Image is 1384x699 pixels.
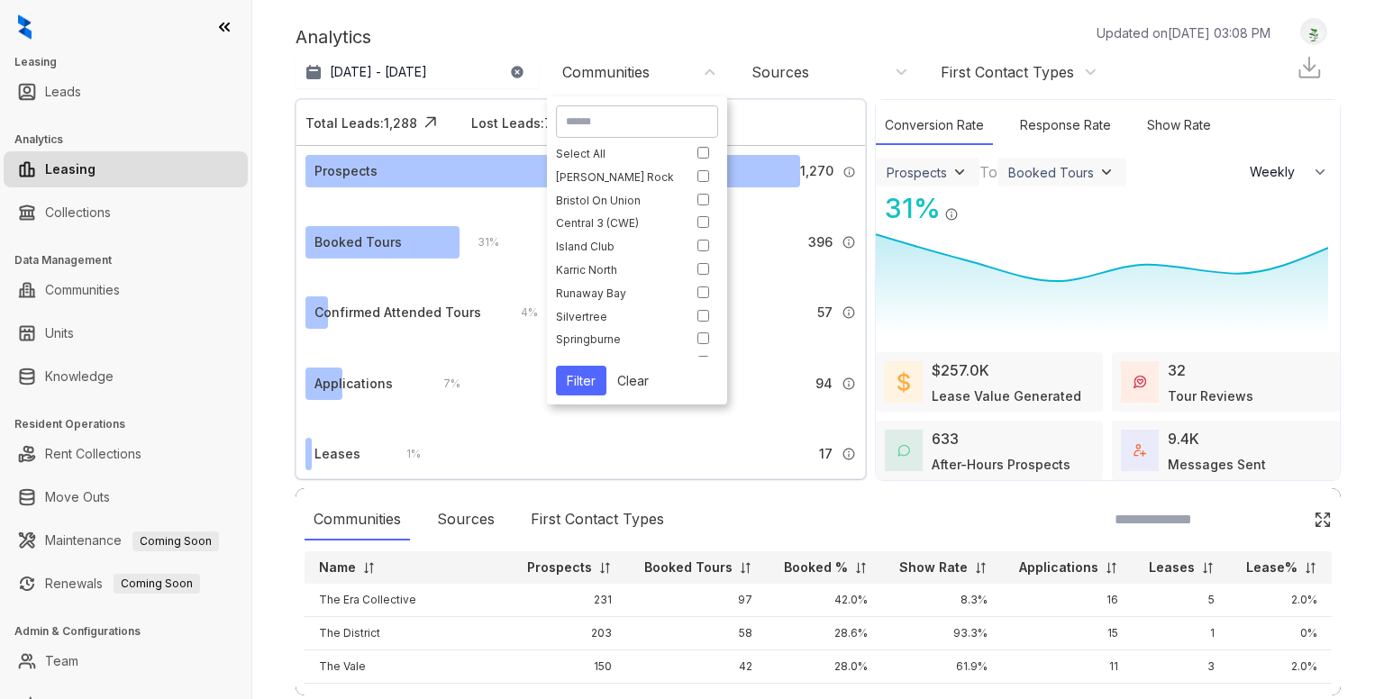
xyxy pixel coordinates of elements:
img: Click Icon [417,109,444,136]
div: Sources [428,499,504,540]
td: 28.6% [767,617,882,650]
div: 31 % [876,188,941,229]
p: Prospects [527,558,592,576]
td: The Era Collective [305,584,510,617]
a: Leasing [45,151,96,187]
div: Communities [305,499,410,540]
td: 8.3% [882,584,1002,617]
div: Leases [314,444,360,464]
button: Weekly [1239,156,1340,188]
li: Team [4,643,248,679]
td: The Vale [305,650,510,684]
div: Lease Value Generated [932,386,1081,405]
div: Runaway Bay [556,286,678,300]
div: Confirmed Attended Tours [314,303,481,322]
p: [DATE] - [DATE] [330,63,427,81]
div: The Birches [556,356,678,369]
td: 203 [510,617,626,650]
td: 58 [626,617,767,650]
td: 3 [1133,650,1229,684]
a: Team [45,643,78,679]
div: Bristol On Union [556,194,678,207]
div: 4 % [503,303,538,322]
div: Island Club [556,240,678,253]
li: Units [4,315,248,351]
p: Analytics [296,23,371,50]
span: Weekly [1250,163,1305,181]
td: 0% [1229,617,1332,650]
span: Coming Soon [132,531,219,551]
div: Silvertree [556,310,678,323]
div: 32 [1168,359,1186,381]
span: 1,270 [800,161,833,181]
li: Rent Collections [4,436,248,472]
div: Tour Reviews [1168,386,1253,405]
img: LeaseValue [897,371,910,393]
a: Rent Collections [45,436,141,472]
td: 61.9% [882,650,1002,684]
div: $257.0K [932,359,989,381]
img: Info [842,166,855,178]
img: Click Icon [1314,511,1332,529]
p: Applications [1019,558,1098,576]
div: 633 [932,428,959,449]
h3: Resident Operations [14,416,251,432]
li: Collections [4,195,248,231]
a: Units [45,315,74,351]
div: Prospects [314,161,378,181]
img: sorting [1201,561,1215,575]
p: Leases [1149,558,1195,576]
div: Karric North [556,263,678,277]
img: Info [944,207,959,222]
div: Applications [314,374,393,394]
p: Show Rate [899,558,968,576]
a: Communities [45,272,120,308]
div: Messages Sent [1168,455,1266,474]
td: 42.0% [767,584,882,617]
div: Show Rate [1138,106,1220,145]
div: Booked Tours [314,232,402,252]
p: Updated on [DATE] 03:08 PM [1097,23,1270,42]
a: Knowledge [45,359,114,395]
div: Communities [562,62,650,82]
td: 97 [626,584,767,617]
h3: Data Management [14,252,251,268]
img: Info [842,447,856,461]
div: Lost Leads: 744 [471,113,569,132]
div: 1 % [388,444,421,464]
div: 31 % [460,232,499,252]
img: Download [1296,54,1323,81]
div: Sources [751,62,809,82]
img: Info [842,235,856,250]
img: sorting [362,561,376,575]
span: 17 [819,444,833,464]
td: 16 [1002,584,1133,617]
span: 57 [817,303,833,322]
td: 5 [1133,584,1229,617]
td: The District [305,617,510,650]
td: 2.0% [1229,650,1332,684]
div: Response Rate [1011,106,1120,145]
img: ViewFilterArrow [951,163,969,181]
img: SearchIcon [1276,512,1291,527]
img: AfterHoursConversations [897,444,910,458]
a: Move Outs [45,479,110,515]
img: sorting [1105,561,1118,575]
img: sorting [598,561,612,575]
img: sorting [739,561,752,575]
li: Maintenance [4,522,248,558]
img: sorting [854,561,868,575]
div: 9.4K [1168,428,1199,449]
div: First Contact Types [941,62,1074,82]
p: Booked % [784,558,848,576]
td: 2.0% [1229,584,1332,617]
button: Clear [606,366,660,395]
div: Total Leads: 1,288 [305,113,417,132]
span: 94 [815,374,833,394]
img: sorting [974,561,988,575]
img: Click Icon [959,191,986,218]
img: logo [18,14,32,40]
h3: Analytics [14,132,251,148]
td: 150 [510,650,626,684]
div: Booked Tours [1008,165,1094,180]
